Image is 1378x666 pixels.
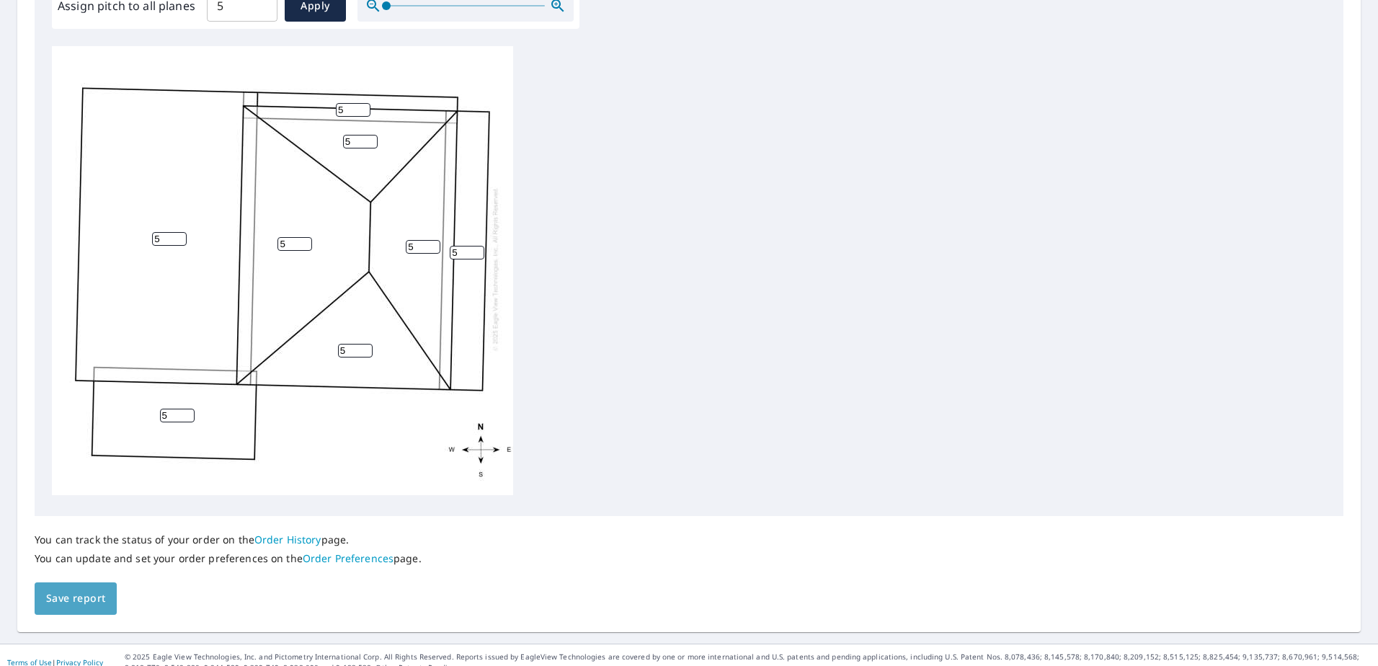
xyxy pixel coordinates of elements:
a: Order History [254,533,321,546]
a: Order Preferences [303,551,394,565]
p: You can track the status of your order on the page. [35,533,422,546]
button: Save report [35,582,117,615]
span: Save report [46,590,105,608]
p: You can update and set your order preferences on the page. [35,552,422,565]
